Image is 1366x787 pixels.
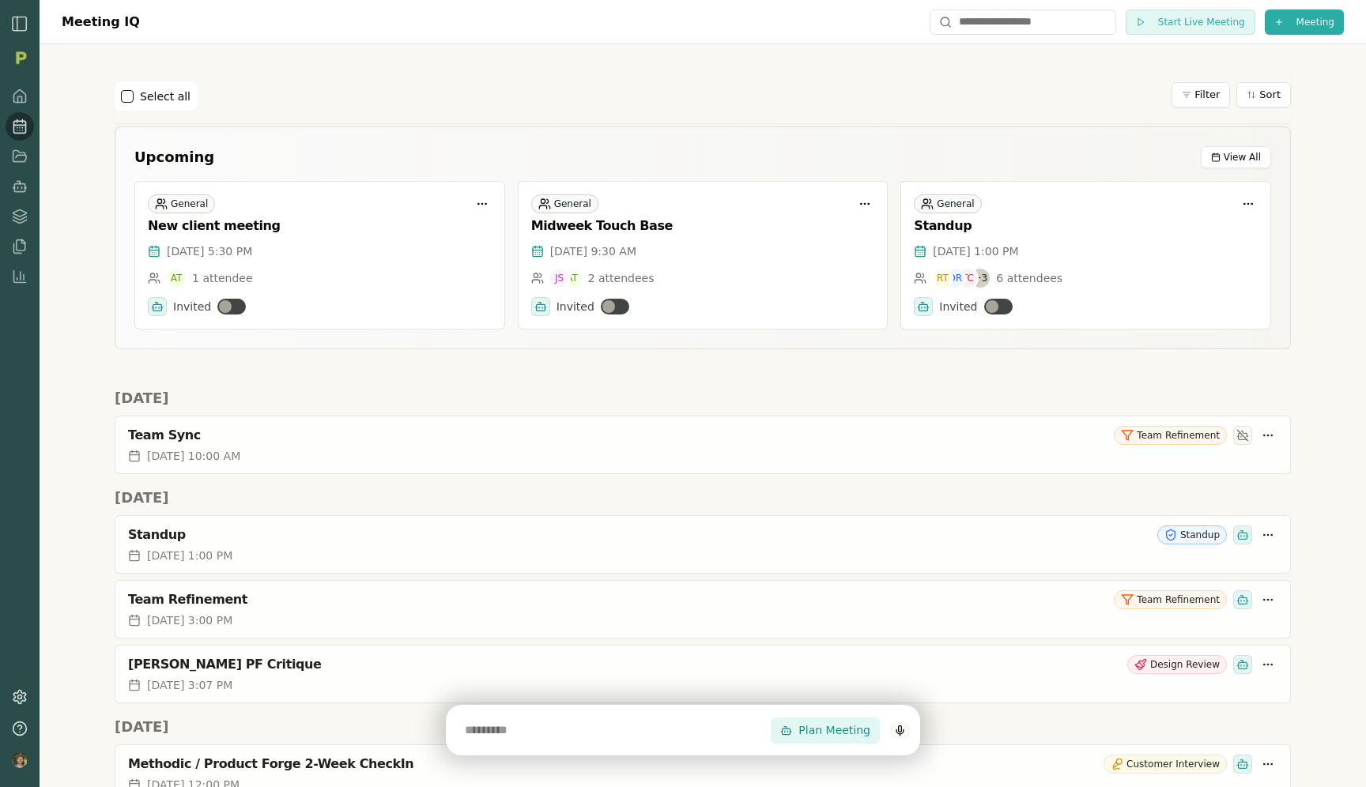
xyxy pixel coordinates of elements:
span: [DATE] 3:07 PM [147,677,232,693]
h2: [DATE] [115,387,1291,409]
span: [DATE] 1:00 PM [147,548,232,563]
span: [DATE] 5:30 PM [167,243,252,259]
div: Smith has been invited [1233,525,1252,544]
a: StandupStandup[DATE] 1:00 PM [115,515,1291,574]
button: More options [1258,755,1277,774]
div: Team Sync [128,427,1108,443]
button: More options [855,194,874,213]
span: TC [962,272,974,284]
span: [DATE] 10:00 AM [147,448,240,464]
h2: [DATE] [115,716,1291,738]
span: RT [937,272,949,284]
div: Methodic / Product Forge 2-Week CheckIn [128,756,1097,772]
span: AT [566,272,578,284]
span: Invited [173,299,211,314]
img: profile [12,752,28,768]
span: 1 attendee [192,270,253,286]
a: Team RefinementTeam Refinement[DATE] 3:00 PM [115,580,1291,638]
div: Smith has been invited [1233,590,1252,609]
img: Organization logo [9,46,32,70]
h2: Upcoming [134,146,214,168]
button: More options [1258,525,1277,544]
span: JS [555,272,564,284]
h1: Meeting IQ [62,13,140,32]
span: [DATE] 1:00 PM [933,243,1018,259]
button: View All [1201,146,1271,168]
button: More options [1239,194,1258,213]
span: Meeting [1296,16,1334,28]
button: More options [1258,426,1277,445]
button: Open Sidebar [10,14,29,33]
span: [DATE] 3:00 PM [147,612,232,628]
label: Select all [140,88,191,104]
button: Meeting [1265,9,1344,35]
div: New client meeting [148,218,492,234]
div: Team Refinement [1114,590,1227,609]
span: DR [949,272,963,284]
div: General [148,194,215,213]
button: Start Live Meeting [1126,9,1255,35]
button: Filter [1172,82,1230,107]
a: Team SyncTeam Refinement[DATE] 10:00 AM [115,416,1291,474]
a: [PERSON_NAME] PF CritiqueDesign Review[DATE] 3:07 PM [115,645,1291,703]
button: More options [1258,655,1277,674]
span: 2 attendees [588,270,655,286]
span: AT [171,272,183,284]
button: Help [6,714,34,743]
button: More options [1258,590,1277,609]
div: Midweek Touch Base [531,218,875,234]
div: Smith has been invited [1233,655,1252,674]
span: [DATE] 9:30 AM [550,243,636,259]
span: Invited [557,299,594,314]
span: View All [1224,151,1261,164]
div: [PERSON_NAME] PF Critique [128,657,1121,672]
span: Plan Meeting [798,722,870,739]
div: Standup [128,527,1151,543]
div: Smith has been invited [1233,755,1252,774]
div: Standup [1157,525,1227,544]
img: sidebar [10,14,29,33]
div: Customer Interview [1104,755,1227,774]
h2: [DATE] [115,487,1291,509]
div: Smith has not been invited [1233,426,1252,445]
div: + 3 [971,269,990,288]
button: Sort [1236,82,1291,107]
span: Start Live Meeting [1158,16,1245,28]
button: Plan Meeting [771,717,880,744]
span: 6 attendees [996,270,1062,286]
span: Invited [939,299,977,314]
div: General [914,194,981,213]
div: Standup [914,218,1258,234]
div: General [531,194,598,213]
div: Team Refinement [128,592,1108,608]
div: Design Review [1127,655,1227,674]
div: Team Refinement [1114,426,1227,445]
button: More options [473,194,492,213]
